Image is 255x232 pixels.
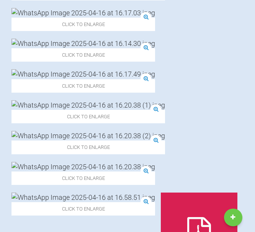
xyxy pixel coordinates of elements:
[11,110,165,123] span: Click to enlarge
[11,131,165,141] img: WhatsApp Image 2025-04-16 at 16.20.38 (2).jpeg
[11,193,155,202] img: WhatsApp Image 2025-04-16 at 16.58.51.jpeg
[11,79,155,93] span: Click to enlarge
[11,18,155,31] span: Click to enlarge
[224,209,242,226] a: New Case
[11,69,155,79] img: WhatsApp Image 2025-04-16 at 16.17.49.jpeg
[11,39,155,48] img: WhatsApp Image 2025-04-16 at 16.14.30.jpeg
[11,48,155,62] span: Click to enlarge
[11,8,155,18] img: WhatsApp Image 2025-04-16 at 16.17.03.jpeg
[11,202,155,216] span: Click to enlarge
[11,100,165,110] img: WhatsApp Image 2025-04-16 at 16.20.38 (1).jpeg
[11,162,155,172] img: WhatsApp Image 2025-04-16 at 16.20.38.jpeg
[11,172,155,185] span: Click to enlarge
[11,141,165,154] span: Click to enlarge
